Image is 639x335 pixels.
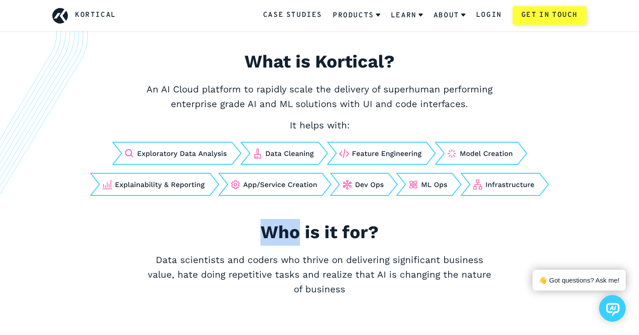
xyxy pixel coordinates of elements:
a: Products [333,4,380,27]
p: Data scientists and coders who thrive on delivering significant business value, hate doing repeti... [142,253,497,297]
a: Get in touch [513,6,587,25]
a: Learn [391,4,423,27]
a: Case Studies [263,10,322,21]
h2: What is Kortical? [98,48,541,75]
a: Login [476,10,502,21]
h2: Who is it for? [98,219,541,246]
p: It helps with: [142,118,497,133]
img: platform-uses-3836992565dc8e8d69c2721f31cd6e59.svg [89,140,550,198]
a: About [434,4,465,27]
a: Kortical [75,10,116,21]
p: An AI Cloud platform to rapidly scale the delivery of superhuman performing enterprise grade AI a... [142,82,497,112]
